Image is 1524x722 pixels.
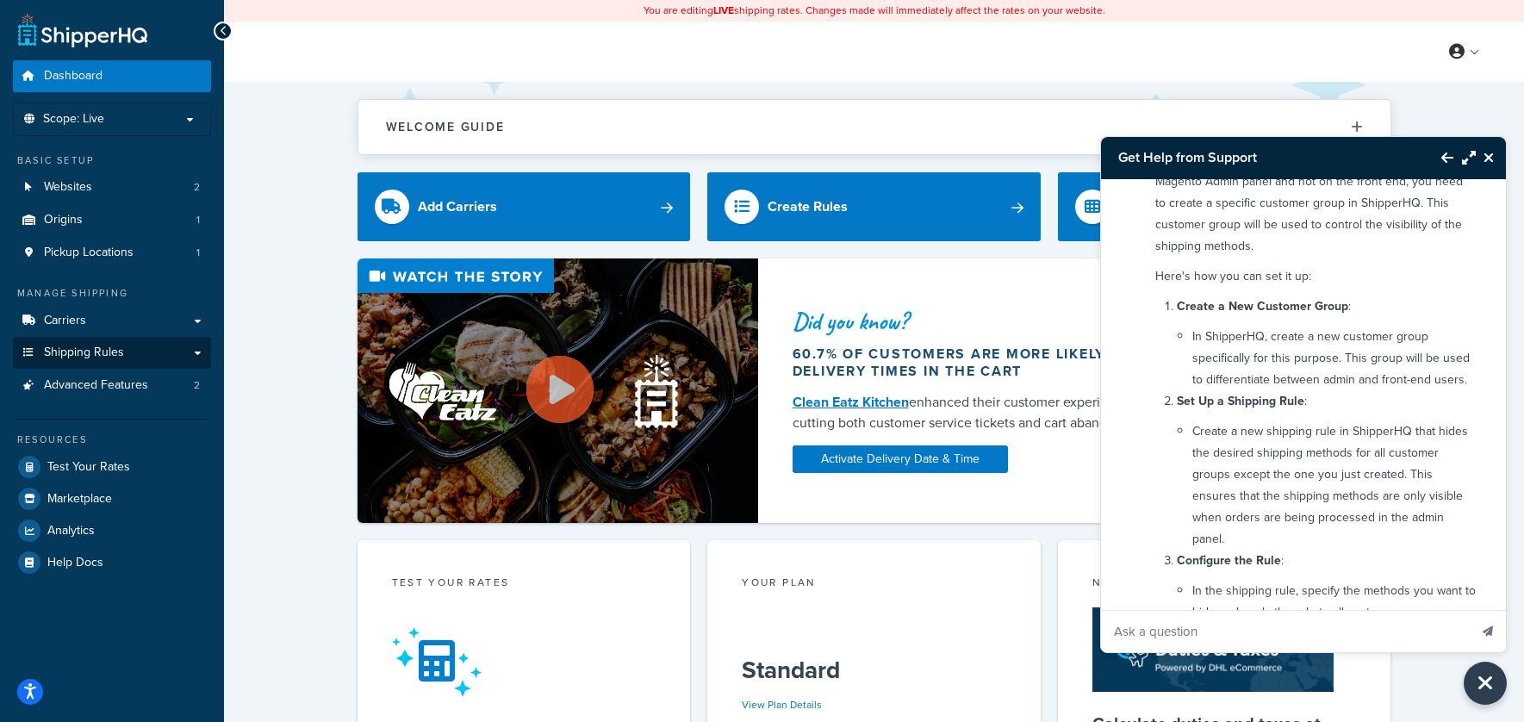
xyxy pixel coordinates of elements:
p: : [1177,296,1476,317]
a: Shipping Rules [13,337,211,369]
li: Origins [13,204,211,236]
span: Analytics [47,524,95,538]
div: enhanced their customer experience with Delivery Date and Time — cutting both customer service ti... [793,392,1337,433]
h3: Get Help from Support [1101,137,1424,178]
a: Origins1 [13,204,211,236]
span: 2 [194,180,200,195]
button: Send message [1470,610,1506,652]
strong: Set Up a Shipping Rule [1177,392,1304,410]
p: To restrict a shipping method so that it only appears in the Magento Admin panel and not on the f... [1155,149,1476,257]
a: Websites2 [13,171,211,203]
span: Carriers [44,314,86,328]
span: Shipping Rules [44,345,124,360]
span: Pickup Locations [44,246,134,260]
span: Advanced Features [44,378,148,393]
li: Create a new shipping rule in ShipperHQ that hides the desired shipping methods for all customer ... [1192,420,1476,550]
span: Dashboard [44,69,103,84]
button: Back to Resource Center [1424,138,1453,177]
div: Create Rules [768,195,848,219]
li: In the shipping rule, specify the methods you want to hide and apply the rule to all customer gro... [1192,580,1476,709]
a: Marketplace [13,483,211,514]
a: Add Carriers [358,172,691,241]
div: Resources [13,433,211,447]
strong: Create a New Customer Group [1177,297,1348,315]
div: Basic Setup [13,153,211,168]
span: Origins [44,213,83,227]
li: Advanced Features [13,370,211,401]
button: Close Resource Center [1464,662,1507,705]
h5: Standard [742,657,1006,684]
a: Pickup Locations1 [13,237,211,269]
div: 60.7% of customers are more likely to purchase if they see delivery times in the cart [793,345,1337,380]
div: Test your rates [392,575,656,594]
span: Marketplace [47,492,112,507]
input: Ask a question [1101,611,1468,652]
span: 2 [194,378,200,393]
span: Test Your Rates [47,460,130,475]
strong: Configure the Rule [1177,551,1281,570]
span: 1 [196,246,200,260]
a: Clean Eatz Kitchen [793,392,909,412]
button: Close Resource Center [1476,147,1506,168]
a: Test Your Rates [13,451,211,482]
span: Help Docs [47,556,103,570]
p: : [1177,390,1476,412]
a: Create Rules [707,172,1041,241]
span: 1 [196,213,200,227]
span: Websites [44,180,92,195]
a: Help Docs [13,547,211,578]
li: Websites [13,171,211,203]
h2: Welcome Guide [386,121,505,134]
div: Your Plan [742,575,1006,594]
div: Add Carriers [418,195,497,219]
div: Did you know? [793,309,1337,333]
span: Scope: Live [43,112,104,127]
div: Manage Shipping [13,286,211,301]
button: Welcome Guide [358,100,1390,154]
li: In ShipperHQ, create a new customer group specifically for this purpose. This group will be used ... [1192,326,1476,390]
a: Activate Delivery Date & Time [793,445,1008,473]
button: Maximize Resource Center [1453,138,1476,177]
img: Video thumbnail [358,258,758,523]
a: Explore Features [1058,172,1391,241]
b: LIVE [713,3,734,18]
a: Analytics [13,515,211,546]
p: Here's how you can set it up: [1155,265,1476,287]
a: View Plan Details [742,697,822,713]
p: : [1177,550,1476,571]
a: Advanced Features2 [13,370,211,401]
li: Pickup Locations [13,237,211,269]
a: Carriers [13,305,211,337]
a: Dashboard [13,60,211,92]
div: New Feature [1092,575,1357,594]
